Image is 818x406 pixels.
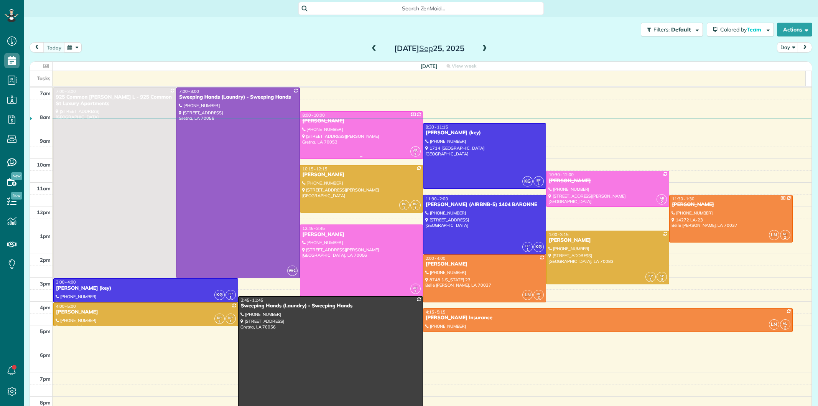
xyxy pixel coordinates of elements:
span: WC [287,266,298,276]
span: 2:00 - 4:00 [426,256,446,261]
small: 2 [780,324,790,331]
div: [PERSON_NAME] [672,201,790,208]
small: 2 [657,198,667,206]
span: AR [413,148,418,152]
small: 1 [523,246,532,253]
div: [PERSON_NAME] [56,309,236,315]
span: 8am [40,114,51,120]
span: Filters: [653,26,670,33]
span: 10:30 - 12:00 [549,172,574,177]
div: [PERSON_NAME] [548,237,667,244]
div: [PERSON_NAME] Insurance [425,315,790,321]
span: KP [228,315,233,320]
div: [PERSON_NAME] (key) [425,130,544,136]
span: 12:45 - 3:45 [303,226,325,231]
span: LN [769,319,779,330]
button: Day [777,42,798,53]
span: KG [214,290,225,300]
span: KP [413,202,418,206]
button: prev [30,42,44,53]
span: LN [769,230,779,240]
div: [PERSON_NAME] [425,261,544,267]
span: 10:15 - 12:15 [303,166,328,172]
small: 1 [534,180,543,188]
span: EP [525,244,530,248]
span: KG [522,176,533,186]
span: New [11,192,22,200]
span: LN [522,290,533,300]
div: [PERSON_NAME] (key) [56,285,236,292]
span: 8:00 - 10:00 [303,112,325,118]
small: 1 [226,294,235,301]
button: Colored byTeam [707,23,774,36]
small: 2 [780,234,790,241]
span: KP [660,274,664,278]
span: 8pm [40,399,51,406]
div: 925 Common [PERSON_NAME] L - 925 Common St Luxury Apartments [56,94,174,107]
div: [PERSON_NAME] [302,172,421,178]
button: today [43,42,65,53]
span: Tasks [37,75,51,81]
span: 7am [40,90,51,96]
div: Sweeping Hands (Laundry) - Sweeping Hands [240,303,421,309]
span: 4pm [40,304,51,310]
small: 2 [534,294,543,301]
span: ML [783,232,787,236]
span: Team [747,26,762,33]
small: 3 [215,318,224,325]
button: Actions [777,23,812,36]
div: [PERSON_NAME] [302,231,421,238]
span: 6pm [40,352,51,358]
span: 7:00 - 3:00 [56,89,76,94]
span: EP [229,292,233,296]
span: ML [537,292,541,296]
span: 3:00 - 4:00 [56,279,76,285]
small: 3 [657,276,667,283]
span: 1pm [40,233,51,239]
span: 11:30 - 1:30 [672,196,694,201]
span: 7pm [40,376,51,382]
small: 1 [226,318,235,325]
span: 4:00 - 5:00 [56,304,76,309]
small: 2 [411,151,420,158]
div: [PERSON_NAME] [548,178,667,184]
span: AR [660,196,664,200]
span: 10am [37,162,51,168]
span: 4:15 - 5:15 [426,309,446,315]
small: 1 [411,205,420,212]
small: 2 [411,288,420,295]
button: next [798,42,812,53]
span: 5pm [40,328,51,334]
button: Filters: Default [641,23,703,36]
span: New [11,172,22,180]
span: KP [402,202,407,206]
small: 3 [400,205,409,212]
div: [PERSON_NAME] (AIRBNB-5) 1404 BARONNE [425,201,544,208]
span: 3pm [40,281,51,287]
span: AR [413,286,418,290]
span: Colored by [720,26,764,33]
span: EP [537,178,541,182]
div: Sweeping Hands (Laundry) - Sweeping Hands [179,94,297,101]
span: Sep [419,43,433,53]
span: ML [783,321,787,325]
span: 9am [40,138,51,144]
span: 3:45 - 11:45 [241,297,263,303]
span: 2pm [40,257,51,263]
span: 11am [37,185,51,191]
span: 11:30 - 2:00 [426,196,448,201]
span: KP [648,274,653,278]
a: Filters: Default [637,23,703,36]
span: 12pm [37,209,51,215]
span: View week [452,63,476,69]
span: KG [533,242,544,252]
span: Default [671,26,691,33]
h2: [DATE] 25, 2025 [381,44,477,53]
div: [PERSON_NAME] [302,118,421,124]
span: 1:00 - 3:15 [549,232,569,237]
span: 7:00 - 3:00 [179,89,199,94]
small: 1 [646,276,655,283]
span: [DATE] [421,63,437,69]
span: KP [217,315,222,320]
span: 8:30 - 11:15 [426,124,448,130]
